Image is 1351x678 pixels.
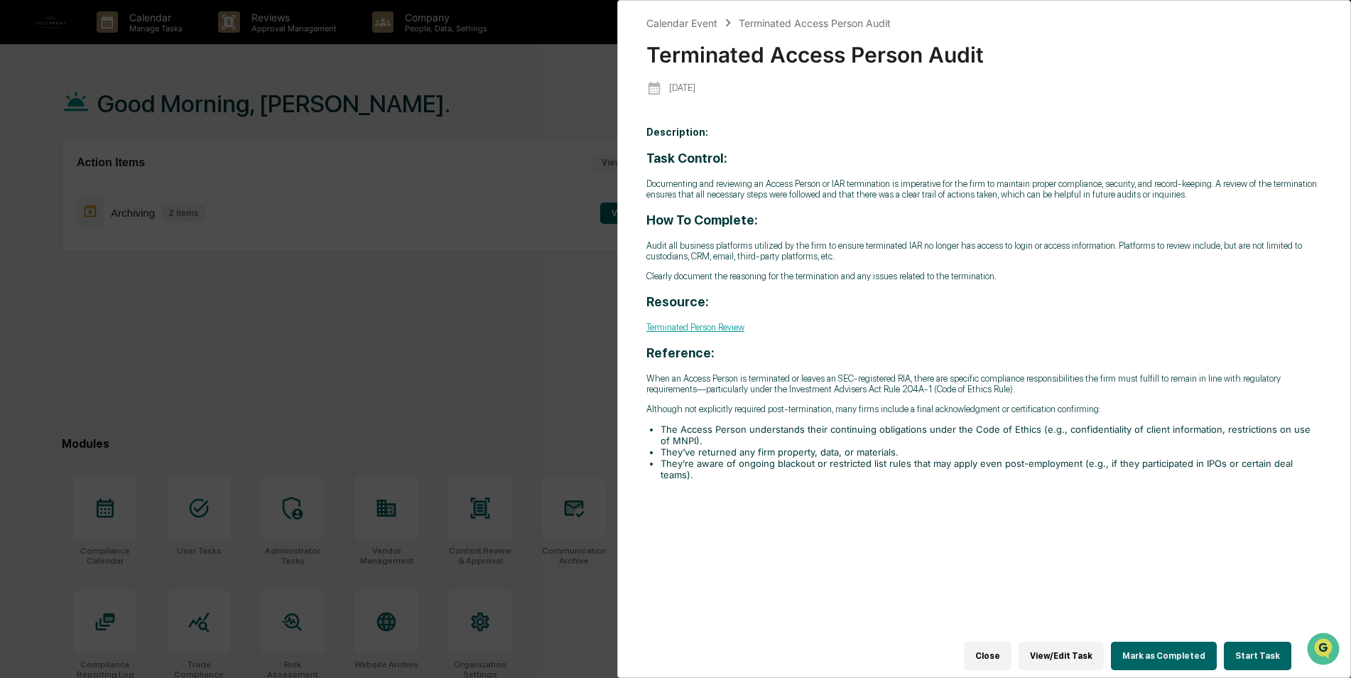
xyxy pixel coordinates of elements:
span: Data Lookup [28,206,89,220]
p: When an Access Person is terminated or leaves an SEC-registered RIA, there are specific complianc... [646,373,1322,394]
span: Preclearance [28,179,92,193]
p: Although not explicitly required post-termination, many firms include a final acknowledgment or c... [646,404,1322,414]
iframe: Open customer support [1306,631,1344,669]
div: Terminated Access Person Audit [646,31,1322,68]
p: Documenting and reviewing an Access Person or IAR termination is imperative for the firm to maint... [646,178,1322,200]
div: 🔎 [14,208,26,219]
li: The Access Person understands their continuing obligations under the Code of Ethics (e.g., confid... [661,424,1322,446]
p: [DATE] [669,82,695,93]
a: Powered byPylon [100,240,172,252]
li: They’ve returned any firm property, data, or materials. [661,446,1322,458]
div: Terminated Access Person Audit [739,17,891,29]
a: 🖐️Preclearance [9,173,97,199]
a: 🗄️Attestations [97,173,182,199]
button: Mark as Completed [1111,642,1217,670]
strong: How To Complete: [646,212,758,227]
b: Description: [646,127,708,138]
input: Clear [37,65,234,80]
button: Start new chat [242,113,259,130]
div: Start new chat [48,109,233,123]
strong: Task Control: [646,151,727,166]
div: Calendar Event [646,17,717,29]
p: Audit all business platforms utilized by the firm to ensure terminated IAR no longer has access t... [646,240,1322,262]
a: 🔎Data Lookup [9,200,95,226]
div: We're available if you need us! [48,123,180,134]
button: View/Edit Task [1019,642,1104,670]
img: 1746055101610-c473b297-6a78-478c-a979-82029cc54cd1 [14,109,40,134]
p: How can we help? [14,30,259,53]
p: Clearly document the reasoning for the termination and any issues related to the termination. [646,271,1322,281]
div: 🖐️ [14,181,26,192]
button: Start Task [1224,642,1291,670]
li: They’re aware of ongoing blackout or restricted list rules that may apply even post-employment (e... [661,458,1322,480]
span: Pylon [141,241,172,252]
a: Terminated Person Review [646,322,744,333]
div: 🗄️ [103,181,114,192]
strong: Reference: [646,345,715,360]
strong: Resource: [646,294,709,309]
button: Close [964,642,1011,670]
span: Attestations [117,179,176,193]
